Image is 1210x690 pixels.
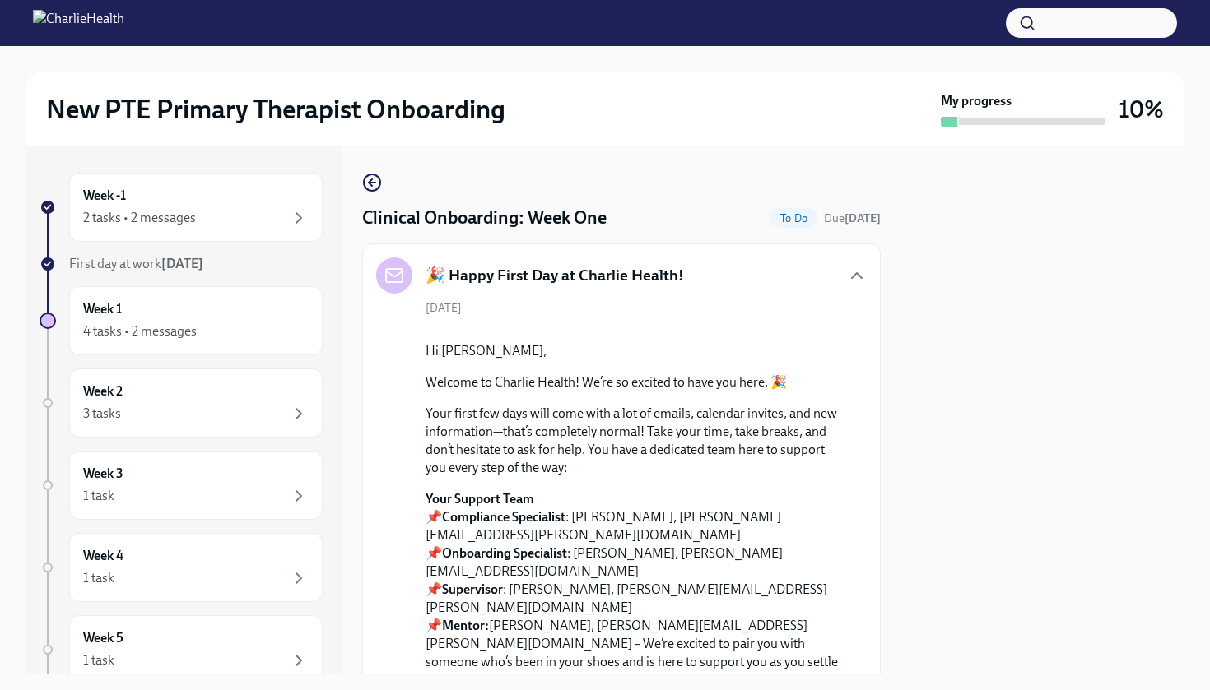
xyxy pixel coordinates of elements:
[83,405,121,423] div: 3 tasks
[83,300,122,318] h6: Week 1
[40,368,323,438] a: Week 23 tasks
[83,465,123,483] h6: Week 3
[83,382,123,401] h6: Week 2
[83,569,114,587] div: 1 task
[83,209,196,227] div: 2 tasks • 2 messages
[40,286,323,355] a: Week 14 tasks • 2 messages
[442,581,503,597] strong: Supervisor
[83,487,114,505] div: 1 task
[426,265,684,286] h5: 🎉 Happy First Day at Charlie Health!
[83,322,197,340] div: 4 tasks • 2 messages
[83,187,126,205] h6: Week -1
[941,92,1012,110] strong: My progress
[824,211,881,226] span: October 18th, 2025 10:00
[83,629,123,647] h6: Week 5
[845,211,881,225] strong: [DATE]
[426,405,840,477] p: Your first few days will come with a lot of emails, calendar invites, and new information—that’s ...
[33,10,124,36] img: CharlieHealth
[426,373,840,391] p: Welcome to Charlie Health! We’re so excited to have you here. 🎉
[426,300,462,316] span: [DATE]
[442,545,567,561] strong: Onboarding Specialist
[83,547,123,565] h6: Week 4
[442,618,489,633] strong: Mentor:
[40,533,323,602] a: Week 41 task
[40,451,323,520] a: Week 31 task
[426,342,840,360] p: Hi [PERSON_NAME],
[442,509,565,525] strong: Compliance Specialist
[40,615,323,684] a: Week 51 task
[1119,95,1164,124] h3: 10%
[40,173,323,242] a: Week -12 tasks • 2 messages
[426,491,534,507] strong: Your Support Team
[824,211,881,225] span: Due
[83,651,114,669] div: 1 task
[770,212,817,225] span: To Do
[362,206,607,230] h4: Clinical Onboarding: Week One
[46,93,505,126] h2: New PTE Primary Therapist Onboarding
[69,256,203,271] span: First day at work
[40,255,323,273] a: First day at work[DATE]
[161,256,203,271] strong: [DATE]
